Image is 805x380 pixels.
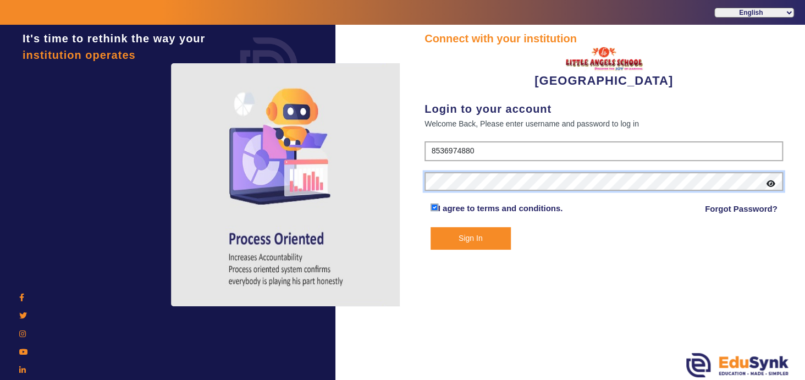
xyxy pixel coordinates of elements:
[705,202,778,216] a: Forgot Password?
[431,227,511,250] button: Sign In
[424,117,783,130] div: Welcome Back, Please enter username and password to log in
[171,63,402,306] img: login4.png
[228,25,310,107] img: login.png
[424,30,783,47] div: Connect with your institution
[438,203,563,213] a: I agree to terms and conditions.
[424,101,783,117] div: Login to your account
[23,49,136,61] span: institution operates
[424,141,783,161] input: User Name
[23,32,205,45] span: It's time to rethink the way your
[563,47,645,71] img: 148785d4-37a3-4db0-a859-892016fb3915
[686,353,789,377] img: edusynk.png
[424,47,783,90] div: [GEOGRAPHIC_DATA]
